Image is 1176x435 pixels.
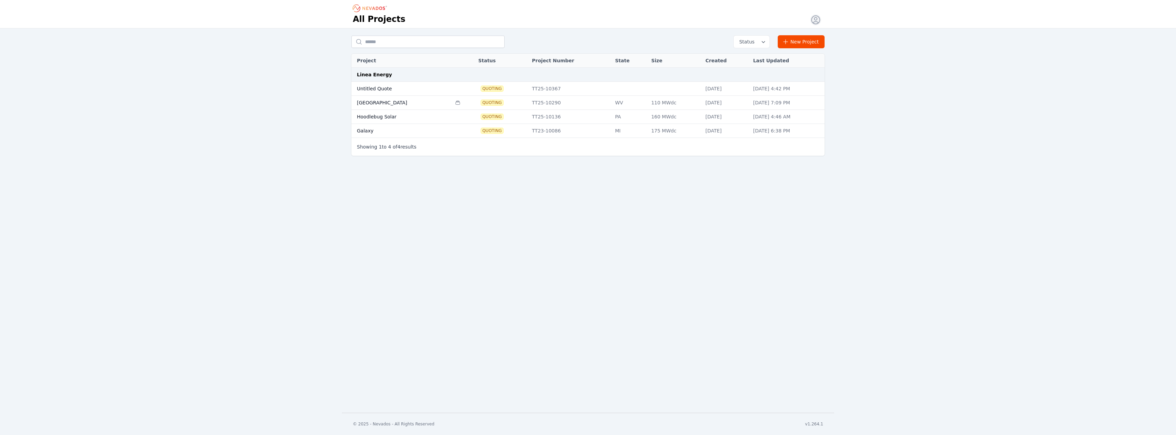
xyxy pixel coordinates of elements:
[353,421,435,427] div: © 2025 - Nevados - All Rights Reserved
[648,54,702,68] th: Size
[750,124,825,138] td: [DATE] 6:38 PM
[351,54,452,68] th: Project
[612,110,648,124] td: PA
[750,110,825,124] td: [DATE] 4:46 AM
[353,14,405,25] h1: All Projects
[481,100,503,105] span: Quoting
[529,124,612,138] td: TT23-10086
[351,68,825,82] td: Linea Energy
[750,82,825,96] td: [DATE] 4:42 PM
[351,96,452,110] td: [GEOGRAPHIC_DATA]
[529,110,612,124] td: TT25-10136
[648,124,702,138] td: 175 MWdc
[397,144,400,150] span: 4
[702,96,750,110] td: [DATE]
[529,96,612,110] td: TT25-10290
[481,86,503,91] span: Quoting
[750,96,825,110] td: [DATE] 7:09 PM
[702,54,750,68] th: Created
[736,38,754,45] span: Status
[351,124,452,138] td: Galaxy
[475,54,529,68] th: Status
[529,82,612,96] td: TT25-10367
[351,96,825,110] tr: [GEOGRAPHIC_DATA]QuotingTT25-10290WV110 MWdc[DATE][DATE] 7:09 PM
[702,110,750,124] td: [DATE]
[481,128,503,133] span: Quoting
[702,82,750,96] td: [DATE]
[351,82,452,96] td: Untitled Quote
[612,54,648,68] th: State
[351,110,825,124] tr: Hoodlebug SolarQuotingTT25-10136PA160 MWdc[DATE][DATE] 4:46 AM
[734,36,770,48] button: Status
[702,124,750,138] td: [DATE]
[648,96,702,110] td: 110 MWdc
[612,124,648,138] td: MI
[357,143,416,150] p: Showing to of results
[379,144,382,150] span: 1
[612,96,648,110] td: WV
[481,114,503,119] span: Quoting
[778,35,825,48] a: New Project
[351,110,452,124] td: Hoodlebug Solar
[351,82,825,96] tr: Untitled QuoteQuotingTT25-10367[DATE][DATE] 4:42 PM
[351,124,825,138] tr: GalaxyQuotingTT23-10086MI175 MWdc[DATE][DATE] 6:38 PM
[388,144,391,150] span: 4
[750,54,825,68] th: Last Updated
[353,3,389,14] nav: Breadcrumb
[648,110,702,124] td: 160 MWdc
[529,54,612,68] th: Project Number
[805,421,823,427] div: v1.264.1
